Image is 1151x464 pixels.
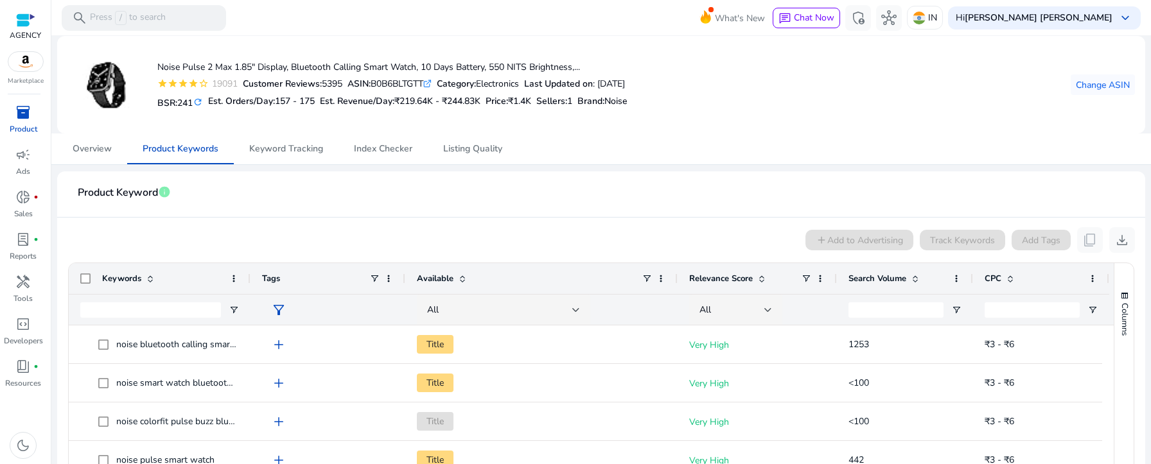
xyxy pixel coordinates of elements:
button: admin_panel_settings [845,5,871,31]
span: Title [417,335,453,354]
span: CPC [985,273,1001,284]
p: Product [10,123,37,135]
p: Reports [10,250,37,262]
h5: Sellers: [536,96,572,107]
span: code_blocks [15,316,31,332]
span: noise smart watch bluetooth calling [116,377,260,389]
span: download [1114,232,1130,248]
mat-icon: star [188,78,198,89]
span: filter_alt [271,302,286,318]
span: handyman [15,274,31,289]
p: Tools [13,293,33,304]
span: chat [778,12,791,25]
span: noise colorfit pulse buzz bluetooth calling smart watch [116,415,336,427]
b: Last Updated on [524,78,593,90]
span: book_4 [15,359,31,374]
mat-icon: star [168,78,178,89]
button: hub [876,5,902,31]
button: Open Filter Menu [229,305,239,315]
p: Very High [689,409,825,435]
p: Very High [689,332,825,358]
span: ₹3 - ₹6 [985,415,1014,427]
span: Overview [73,144,112,153]
span: ₹1.4K [508,95,531,107]
span: add [271,414,286,429]
span: Keywords [102,273,141,284]
span: admin_panel_settings [850,10,866,26]
span: Brand [577,95,602,107]
span: All [427,304,439,316]
span: Change ASIN [1076,78,1130,92]
button: download [1109,227,1135,253]
p: IN [928,6,937,29]
h5: Est. Orders/Day: [208,96,315,107]
div: 19091 [209,77,238,90]
button: chatChat Now [773,8,840,28]
span: Listing Quality [443,144,502,153]
p: AGENCY [10,30,41,41]
span: Product Keyword [78,182,158,204]
b: Category: [437,78,476,90]
span: 1 [567,95,572,107]
input: CPC Filter Input [985,302,1080,318]
div: B0B6BLTGTT [347,77,432,90]
h5: Est. Revenue/Day: [320,96,480,107]
button: Change ASIN [1071,74,1135,95]
mat-icon: refresh [193,96,203,108]
p: Developers [4,335,43,347]
button: Open Filter Menu [951,305,962,315]
span: Search Volume [848,273,906,284]
span: info [158,185,171,198]
span: campaign [15,147,31,162]
span: add [271,337,286,352]
span: What's New [715,7,765,30]
span: search [72,10,87,26]
span: hub [881,10,897,26]
h5: : [577,96,627,107]
input: Keywords Filter Input [80,302,221,318]
span: / [115,11,127,25]
p: Marketplace [8,76,44,86]
span: Relevance Score [689,273,753,284]
button: Open Filter Menu [1087,305,1098,315]
h5: BSR: [157,95,203,109]
span: 241 [177,97,193,109]
span: fiber_manual_record [33,194,39,200]
b: ASIN: [347,78,371,90]
span: Title [417,412,453,431]
span: fiber_manual_record [33,237,39,242]
span: noise bluetooth calling smart watch [116,338,260,350]
div: : [DATE] [524,77,625,90]
span: Available [417,273,453,284]
span: ₹3 - ₹6 [985,338,1014,350]
img: in.svg [913,12,926,24]
mat-icon: star_border [198,78,209,89]
span: Product Keywords [143,144,218,153]
span: fiber_manual_record [33,364,39,369]
span: Keyword Tracking [249,144,323,153]
input: Search Volume Filter Input [848,302,944,318]
p: Sales [14,208,33,219]
p: Hi [956,13,1112,22]
p: Very High [689,370,825,397]
span: Columns [1119,303,1130,336]
span: inventory_2 [15,105,31,120]
b: Customer Reviews: [243,78,322,90]
div: Electronics [437,77,519,90]
mat-icon: star [178,78,188,89]
span: Tags [262,273,280,284]
p: Press to search [90,11,166,25]
span: add [271,375,286,391]
img: amazon.svg [8,52,43,71]
span: keyboard_arrow_down [1118,10,1133,26]
span: Noise [604,95,627,107]
img: 41u4-v-BdNL._SS40_.jpg [82,61,130,109]
span: lab_profile [15,232,31,247]
span: 157 - 175 [275,95,315,107]
div: 5395 [243,77,342,90]
b: [PERSON_NAME] [PERSON_NAME] [965,12,1112,24]
span: dark_mode [15,438,31,453]
mat-icon: star [157,78,168,89]
span: All [699,304,711,316]
span: Title [417,374,453,392]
